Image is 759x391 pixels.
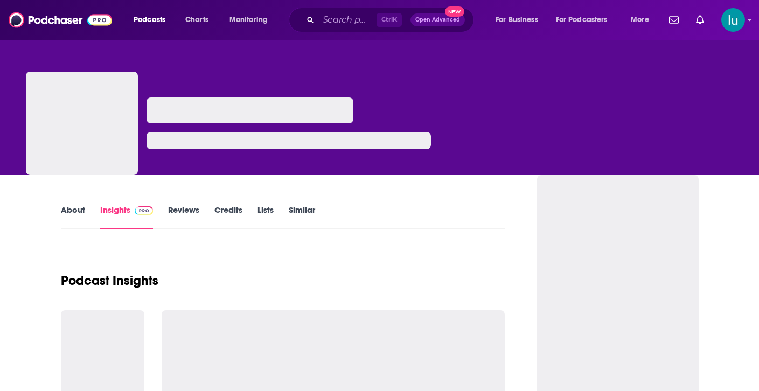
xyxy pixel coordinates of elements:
[692,11,708,29] a: Show notifications dropdown
[556,12,608,27] span: For Podcasters
[222,11,282,29] button: open menu
[9,10,112,30] img: Podchaser - Follow, Share and Rate Podcasts
[178,11,215,29] a: Charts
[445,6,464,17] span: New
[549,11,623,29] button: open menu
[229,12,268,27] span: Monitoring
[721,8,745,32] img: User Profile
[168,205,199,229] a: Reviews
[410,13,465,26] button: Open AdvancedNew
[377,13,402,27] span: Ctrl K
[214,205,242,229] a: Credits
[721,8,745,32] button: Show profile menu
[415,17,460,23] span: Open Advanced
[61,205,85,229] a: About
[289,205,315,229] a: Similar
[318,11,377,29] input: Search podcasts, credits, & more...
[721,8,745,32] span: Logged in as lusodano
[257,205,274,229] a: Lists
[100,205,154,229] a: InsightsPodchaser Pro
[185,12,208,27] span: Charts
[126,11,179,29] button: open menu
[623,11,663,29] button: open menu
[299,8,484,32] div: Search podcasts, credits, & more...
[488,11,552,29] button: open menu
[135,206,154,215] img: Podchaser Pro
[134,12,165,27] span: Podcasts
[665,11,683,29] a: Show notifications dropdown
[61,273,158,289] h1: Podcast Insights
[496,12,538,27] span: For Business
[631,12,649,27] span: More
